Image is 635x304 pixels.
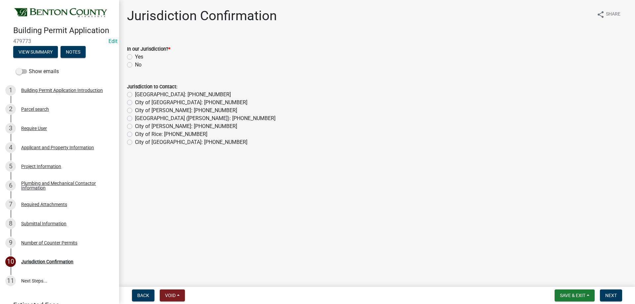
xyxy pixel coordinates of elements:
button: Void [160,289,185,301]
button: Next [600,289,622,301]
label: City of Rice: [PHONE_NUMBER] [135,130,207,138]
h4: Building Permit Application [13,26,114,35]
div: 2 [5,104,16,114]
label: [GEOGRAPHIC_DATA]: [PHONE_NUMBER] [135,91,231,99]
a: Edit [108,38,117,44]
h1: Jurisdiction Confirmation [127,8,277,24]
label: In our Jurisdiction? [127,47,170,52]
div: 6 [5,180,16,191]
label: [GEOGRAPHIC_DATA] ([PERSON_NAME]): [PHONE_NUMBER] [135,114,275,122]
div: 10 [5,256,16,267]
div: 1 [5,85,16,96]
span: Void [165,293,176,298]
label: No [135,61,142,69]
label: City of [GEOGRAPHIC_DATA]: [PHONE_NUMBER] [135,138,247,146]
div: Plumbing and Mechanical Contactor Information [21,181,108,190]
div: 9 [5,238,16,248]
label: City of [GEOGRAPHIC_DATA]: [PHONE_NUMBER] [135,99,247,107]
div: 8 [5,218,16,229]
span: 479773 [13,38,106,44]
span: Save & Exit [560,293,585,298]
label: Show emails [16,67,59,75]
div: Parcel search [21,107,49,111]
label: Yes [135,53,143,61]
button: shareShare [591,8,626,21]
button: Back [132,289,154,301]
label: City of [PERSON_NAME]: [PHONE_NUMBER] [135,122,237,130]
div: Submittal Information [21,221,66,226]
span: Back [137,293,149,298]
label: City of [PERSON_NAME]: [PHONE_NUMBER] [135,107,237,114]
label: Jurisdiction to Contact: [127,85,177,89]
div: Require User [21,126,47,131]
div: Applicant and Property Information [21,145,94,150]
wm-modal-confirm: Notes [61,50,86,55]
button: Save & Exit [555,289,595,301]
div: Project Information [21,164,61,169]
div: 3 [5,123,16,134]
wm-modal-confirm: Edit Application Number [108,38,117,44]
span: Share [606,11,620,19]
div: Required Attachments [21,202,67,207]
wm-modal-confirm: Summary [13,50,58,55]
img: Benton County, Minnesota [13,7,108,19]
span: Next [605,293,617,298]
div: Building Permit Application Introduction [21,88,103,93]
div: 11 [5,276,16,286]
div: Jurisdiction Confirmation [21,259,73,264]
div: 7 [5,199,16,210]
i: share [597,11,605,19]
button: Notes [61,46,86,58]
div: Number of Counter Permits [21,240,77,245]
div: 5 [5,161,16,172]
button: View Summary [13,46,58,58]
div: 4 [5,142,16,153]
